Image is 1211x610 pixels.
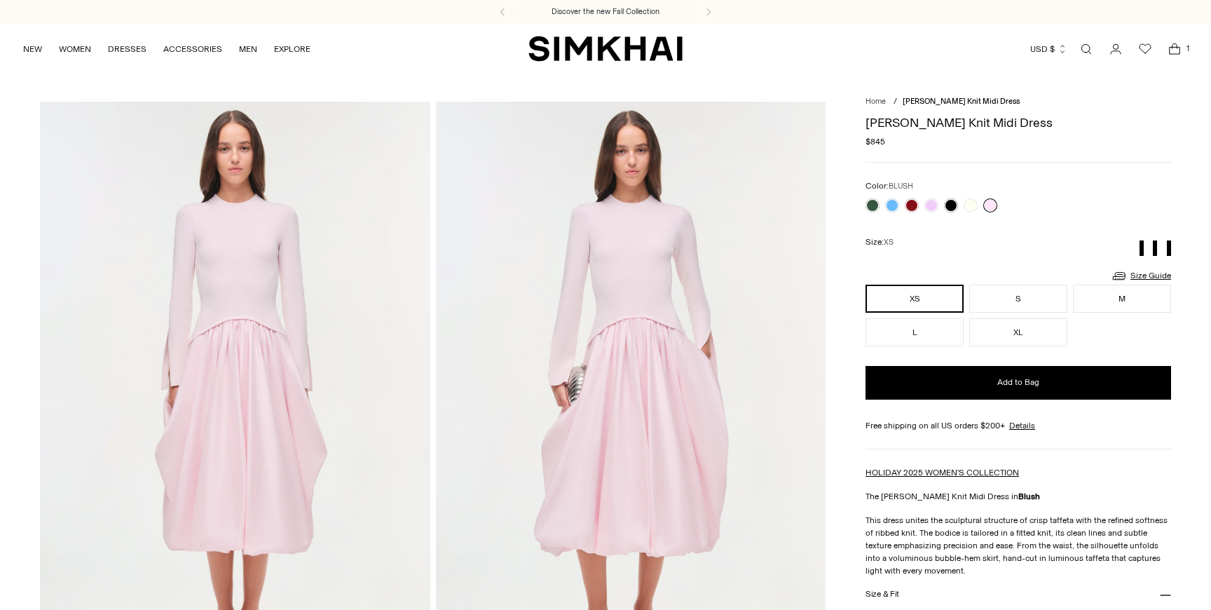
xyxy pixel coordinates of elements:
[866,285,964,313] button: XS
[1009,419,1035,432] a: Details
[866,96,1171,108] nav: breadcrumbs
[889,182,913,191] span: BLUSH
[866,179,913,193] label: Color:
[1072,35,1100,63] a: Open search modal
[1073,285,1171,313] button: M
[866,318,964,346] button: L
[1102,35,1130,63] a: Go to the account page
[969,318,1067,346] button: XL
[866,236,894,249] label: Size:
[884,238,894,247] span: XS
[866,468,1019,477] a: HOLIDAY 2025 WOMEN'S COLLECTION
[969,285,1067,313] button: S
[1161,35,1189,63] a: Open cart modal
[23,34,42,65] a: NEW
[59,34,91,65] a: WOMEN
[866,366,1171,400] button: Add to Bag
[866,135,885,148] span: $845
[894,96,897,108] div: /
[1131,35,1159,63] a: Wishlist
[866,590,899,599] h3: Size & Fit
[239,34,257,65] a: MEN
[163,34,222,65] a: ACCESSORIES
[866,116,1171,129] h1: [PERSON_NAME] Knit Midi Dress
[1111,267,1171,285] a: Size Guide
[1030,34,1067,65] button: USD $
[108,34,146,65] a: DRESSES
[528,35,683,62] a: SIMKHAI
[274,34,310,65] a: EXPLORE
[866,490,1171,503] p: The [PERSON_NAME] Knit Midi Dress in
[866,419,1171,432] div: Free shipping on all US orders $200+
[1182,42,1194,55] span: 1
[903,97,1020,106] span: [PERSON_NAME] Knit Midi Dress
[866,97,886,106] a: Home
[997,377,1039,388] span: Add to Bag
[866,514,1171,577] p: This dress unites the sculptural structure of crisp taffeta with the refined softness of ribbed k...
[1018,492,1040,501] strong: Blush
[552,6,659,18] a: Discover the new Fall Collection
